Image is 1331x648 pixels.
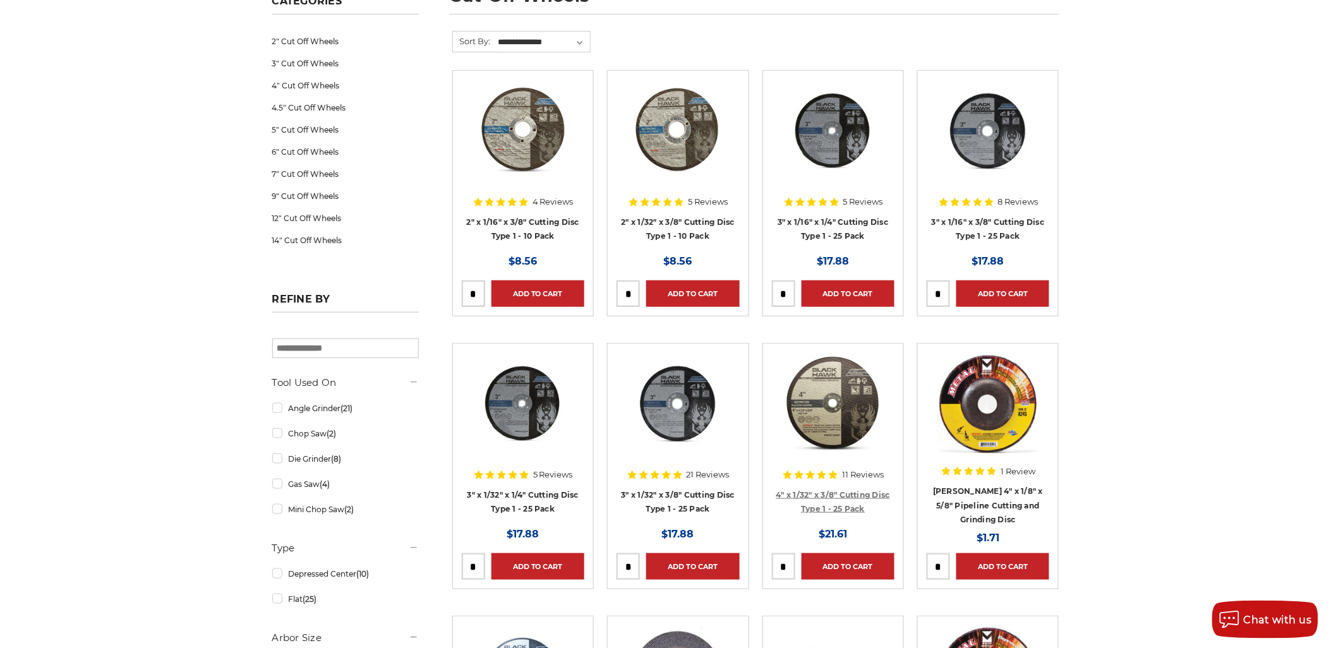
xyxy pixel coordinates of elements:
span: (21) [340,404,352,413]
span: 8 Reviews [998,198,1039,206]
a: 12" Cut Off Wheels [272,207,419,229]
a: 3" x 1/32" x 3/8" Cutting Disc Type 1 - 25 Pack [622,490,735,514]
a: Mercer 4" x 1/8" x 5/8 Cutting and Light Grinding Wheel [927,352,1049,475]
a: Add to Cart [956,280,1049,307]
a: Gas Saw [272,473,419,495]
a: Chop Saw [272,423,419,445]
span: Chat with us [1244,614,1312,626]
a: 7" Cut Off Wheels [272,163,419,185]
a: 5" Cut Off Wheels [272,119,419,141]
img: 2" x 1/32" x 3/8" Cut Off Wheel [627,80,728,181]
span: $17.88 [662,528,694,540]
a: Flat [272,588,419,610]
span: (8) [331,454,341,464]
a: 6" Cut Off Wheels [272,141,419,163]
label: Sort By: [453,32,491,51]
a: Add to Cart [491,553,584,580]
img: 4" x 1/32" x 3/8" Cutting Disc [783,352,884,453]
img: 3" x 1/16" x 3/8" Cutting Disc [937,80,1039,181]
a: 3" x 1/16" x 3/8" Cutting Disc [927,80,1049,202]
a: 3" x 1/32" x 1/4" Cutting Disc [462,352,584,475]
span: 1 Review [1001,467,1035,476]
span: (10) [356,569,369,579]
select: Sort By: [497,33,591,52]
span: (2) [327,429,336,438]
a: Die Grinder [272,448,419,470]
a: 14" Cut Off Wheels [272,229,419,251]
span: (2) [344,505,354,514]
h5: Refine by [272,293,419,313]
a: 4.5" Cut Off Wheels [272,97,419,119]
a: 2" x 1/32" x 3/8" Cut Off Wheel [617,80,739,202]
img: 3" x 1/32" x 3/8" Cut Off Wheel [627,352,728,453]
span: $17.88 [507,528,539,540]
a: 2" x 1/16" x 3/8" Cutting Disc Type 1 - 10 Pack [467,217,580,241]
img: 2" x 1/16" x 3/8" Cut Off Wheel [473,80,574,181]
span: $17.88 [972,255,1004,267]
span: 11 Reviews [842,471,884,479]
a: 4" x 1/32" x 3/8" Cutting Disc [772,352,894,475]
h5: Arbor Size [272,630,419,645]
a: 4" Cut Off Wheels [272,75,419,97]
span: $17.88 [817,255,849,267]
span: 21 Reviews [687,471,730,479]
button: Chat with us [1212,601,1318,639]
a: 2" x 1/16" x 3/8" Cut Off Wheel [462,80,584,202]
span: (25) [303,594,316,604]
img: Mercer 4" x 1/8" x 5/8 Cutting and Light Grinding Wheel [937,352,1039,453]
span: 4 Reviews [533,198,574,206]
a: 2" x 1/32" x 3/8" Cutting Disc Type 1 - 10 Pack [622,217,735,241]
a: Add to Cart [491,280,584,307]
span: 5 Reviews [843,198,883,206]
a: 3" x 1/32" x 1/4" Cutting Disc Type 1 - 25 Pack [467,490,579,514]
span: 5 Reviews [533,471,573,479]
a: [PERSON_NAME] 4" x 1/8" x 5/8" Pipeline Cutting and Grinding Disc [933,486,1043,524]
a: 2" Cut Off Wheels [272,30,419,52]
h5: Tool Used On [272,375,419,390]
span: $8.56 [509,255,537,267]
a: Mini Chop Saw [272,498,419,520]
a: 3" x 1/16" x 1/4" Cutting Disc Type 1 - 25 Pack [778,217,889,241]
a: Depressed Center [272,563,419,585]
h5: Type [272,541,419,556]
a: 4" x 1/32" x 3/8" Cutting Disc Type 1 - 25 Pack [776,490,891,514]
a: 3" Cut Off Wheels [272,52,419,75]
a: 3” x .0625” x 1/4” Die Grinder Cut-Off Wheels by Black Hawk Abrasives [772,80,894,202]
img: 3” x .0625” x 1/4” Die Grinder Cut-Off Wheels by Black Hawk Abrasives [783,80,884,181]
a: 9" Cut Off Wheels [272,185,419,207]
a: Add to Cart [956,553,1049,580]
img: 3" x 1/32" x 1/4" Cutting Disc [473,352,574,453]
a: Add to Cart [802,553,894,580]
a: Angle Grinder [272,397,419,419]
a: Add to Cart [646,553,739,580]
a: 3" x 1/32" x 3/8" Cut Off Wheel [617,352,739,475]
span: 5 Reviews [688,198,728,206]
a: 3" x 1/16" x 3/8" Cutting Disc Type 1 - 25 Pack [932,217,1045,241]
a: Add to Cart [646,280,739,307]
span: $1.71 [977,532,999,544]
span: $8.56 [664,255,692,267]
a: Add to Cart [802,280,894,307]
span: $21.61 [819,528,847,540]
span: (4) [320,479,330,489]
